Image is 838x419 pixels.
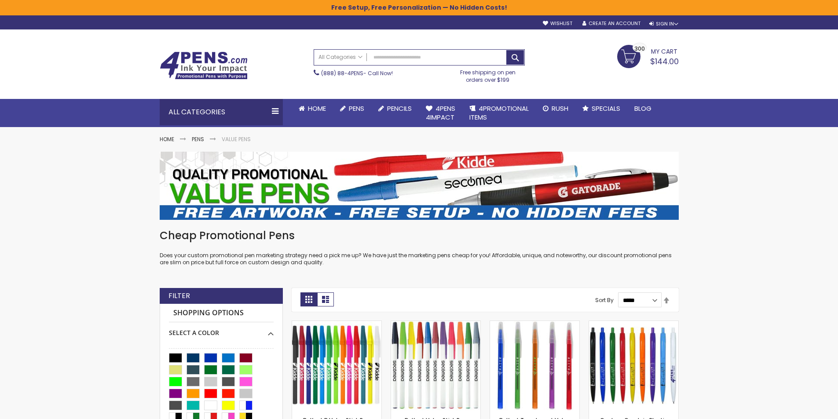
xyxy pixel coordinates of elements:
[589,321,678,328] a: Custom Cambria Plastic Retractable Ballpoint Pen - Monochromatic Body Color
[160,99,283,125] div: All Categories
[160,229,679,266] div: Does your custom promotional pen marketing strategy need a pick me up? We have just the marketing...
[426,104,455,122] span: 4Pens 4impact
[371,99,419,118] a: Pencils
[349,104,364,113] span: Pens
[160,229,679,243] h1: Cheap Promotional Pens
[451,66,525,83] div: Free shipping on pen orders over $199
[321,69,363,77] a: (888) 88-4PENS
[419,99,462,128] a: 4Pens4impact
[292,321,381,328] a: Belfast B Value Stick Pen
[391,321,480,328] a: Belfast Value Stick Pen
[650,56,679,67] span: $144.00
[321,69,393,77] span: - Call Now!
[627,99,659,118] a: Blog
[160,51,248,80] img: 4Pens Custom Pens and Promotional Products
[595,296,614,304] label: Sort By
[582,20,640,27] a: Create an Account
[308,104,326,113] span: Home
[649,21,678,27] div: Sign In
[552,104,568,113] span: Rush
[589,321,678,410] img: Custom Cambria Plastic Retractable Ballpoint Pen - Monochromatic Body Color
[575,99,627,118] a: Specials
[169,304,274,323] strong: Shopping Options
[592,104,620,113] span: Specials
[314,50,367,64] a: All Categories
[490,321,579,328] a: Belfast Translucent Value Stick Pen
[168,291,190,301] strong: Filter
[391,321,480,410] img: Belfast Value Stick Pen
[160,152,679,220] img: Value Pens
[536,99,575,118] a: Rush
[318,54,362,61] span: All Categories
[462,99,536,128] a: 4PROMOTIONALITEMS
[634,44,645,53] span: 300
[469,104,529,122] span: 4PROMOTIONAL ITEMS
[543,20,572,27] a: Wishlist
[333,99,371,118] a: Pens
[634,104,651,113] span: Blog
[617,45,679,67] a: $144.00 300
[292,99,333,118] a: Home
[160,135,174,143] a: Home
[300,292,317,306] strong: Grid
[387,104,412,113] span: Pencils
[292,321,381,410] img: Belfast B Value Stick Pen
[192,135,204,143] a: Pens
[490,321,579,410] img: Belfast Translucent Value Stick Pen
[169,322,274,337] div: Select A Color
[222,135,251,143] strong: Value Pens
